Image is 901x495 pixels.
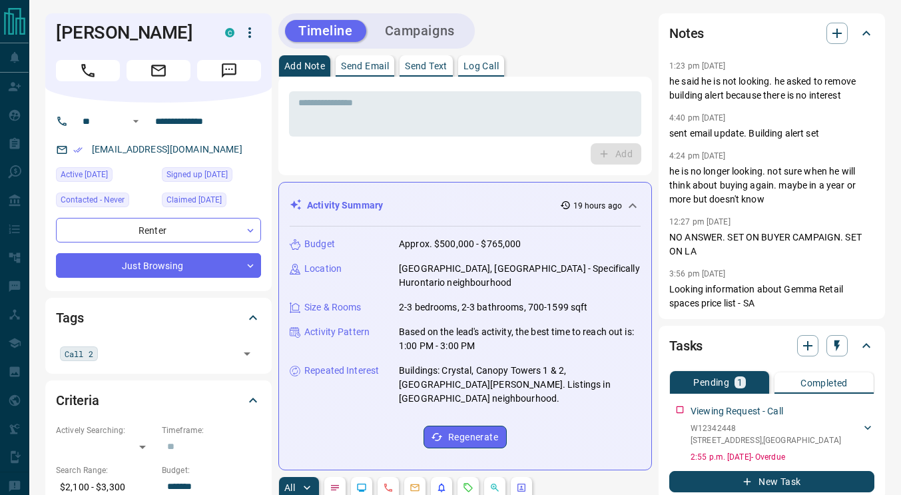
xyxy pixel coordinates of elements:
div: Tasks [669,330,874,362]
p: Pending [693,378,729,387]
h2: Criteria [56,390,99,411]
p: Location [304,262,342,276]
span: Signed up [DATE] [166,168,228,181]
p: 1 [737,378,743,387]
p: Completed [800,378,848,388]
p: [STREET_ADDRESS] , [GEOGRAPHIC_DATA] [691,434,841,446]
p: Size & Rooms [304,300,362,314]
p: Budget: [162,464,261,476]
p: Based on the lead's activity, the best time to reach out is: 1:00 PM - 3:00 PM [399,325,641,353]
p: Activity Summary [307,199,383,213]
button: Campaigns [372,20,468,42]
p: 1:23 pm [DATE] [669,61,726,71]
div: Renter [56,218,261,243]
div: Mon Aug 27 2018 [162,167,261,186]
p: Add Note [284,61,325,71]
div: Just Browsing [56,253,261,278]
span: Call 2 [65,347,93,360]
p: Log Call [463,61,499,71]
svg: Lead Browsing Activity [356,482,367,493]
div: W12342448[STREET_ADDRESS],[GEOGRAPHIC_DATA] [691,420,874,449]
p: Actively Searching: [56,424,155,436]
p: 2:55 p.m. [DATE] - Overdue [691,451,874,463]
span: Message [197,60,261,81]
span: Email [127,60,190,81]
svg: Emails [410,482,420,493]
span: Call [56,60,120,81]
p: Repeated Interest [304,364,379,378]
svg: Agent Actions [516,482,527,493]
p: Approx. $500,000 - $765,000 [399,237,521,251]
svg: Listing Alerts [436,482,447,493]
p: Search Range: [56,464,155,476]
svg: Calls [383,482,394,493]
h2: Tasks [669,335,703,356]
div: Tags [56,302,261,334]
svg: Opportunities [489,482,500,493]
button: Regenerate [424,426,507,448]
p: Timeframe: [162,424,261,436]
p: Send Email [341,61,389,71]
svg: Notes [330,482,340,493]
p: W12342448 [691,422,841,434]
h1: [PERSON_NAME] [56,22,205,43]
button: Timeline [285,20,366,42]
span: Active [DATE] [61,168,108,181]
button: Open [238,344,256,363]
div: Criteria [56,384,261,416]
p: Budget [304,237,335,251]
p: he said he is not looking. he asked to remove building alert because there is no interest [669,75,874,103]
p: All [284,483,295,492]
span: Contacted - Never [61,193,125,207]
svg: Requests [463,482,473,493]
button: New Task [669,471,874,492]
p: [GEOGRAPHIC_DATA], [GEOGRAPHIC_DATA] - Specifically Hurontario neighbourhood [399,262,641,290]
p: 4:40 pm [DATE] [669,113,726,123]
p: he is no longer looking. not sure when he will think about buying again. maybe in a year or more ... [669,165,874,207]
svg: Email Verified [73,145,83,155]
div: Sun Aug 17 2025 [56,167,155,186]
p: 19 hours ago [573,200,622,212]
p: Activity Pattern [304,325,370,339]
p: Viewing Request - Call [691,404,783,418]
p: 3:56 pm [DATE] [669,269,726,278]
a: [EMAIL_ADDRESS][DOMAIN_NAME] [92,144,242,155]
h2: Notes [669,23,704,44]
div: Mon Aug 14 2023 [162,193,261,211]
p: Send Text [405,61,448,71]
p: sent email update. Building alert set [669,127,874,141]
p: Buildings: Crystal, Canopy Towers 1 & 2, [GEOGRAPHIC_DATA][PERSON_NAME]. Listings in [GEOGRAPHIC_... [399,364,641,406]
span: Claimed [DATE] [166,193,222,207]
p: NO ANSWER. SET ON BUYER CAMPAIGN. SET ON LA [669,231,874,258]
button: Open [128,113,144,129]
div: Activity Summary19 hours ago [290,193,641,218]
p: 12:27 pm [DATE] [669,217,731,227]
p: 4:24 pm [DATE] [669,151,726,161]
h2: Tags [56,307,83,328]
div: Notes [669,17,874,49]
p: 2-3 bedrooms, 2-3 bathrooms, 700-1599 sqft [399,300,588,314]
p: Looking information about Gemma Retail spaces price list - SA [669,282,874,310]
div: condos.ca [225,28,234,37]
